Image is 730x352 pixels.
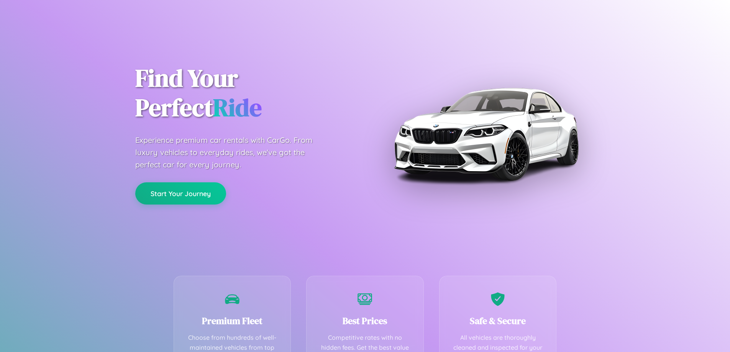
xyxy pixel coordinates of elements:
[451,314,545,327] h3: Safe & Secure
[390,38,582,230] img: Premium BMW car rental vehicle
[213,91,262,124] span: Ride
[135,64,354,123] h1: Find Your Perfect
[185,314,279,327] h3: Premium Fleet
[318,314,412,327] h3: Best Prices
[135,134,327,171] p: Experience premium car rentals with CarGo. From luxury vehicles to everyday rides, we've got the ...
[135,182,226,205] button: Start Your Journey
